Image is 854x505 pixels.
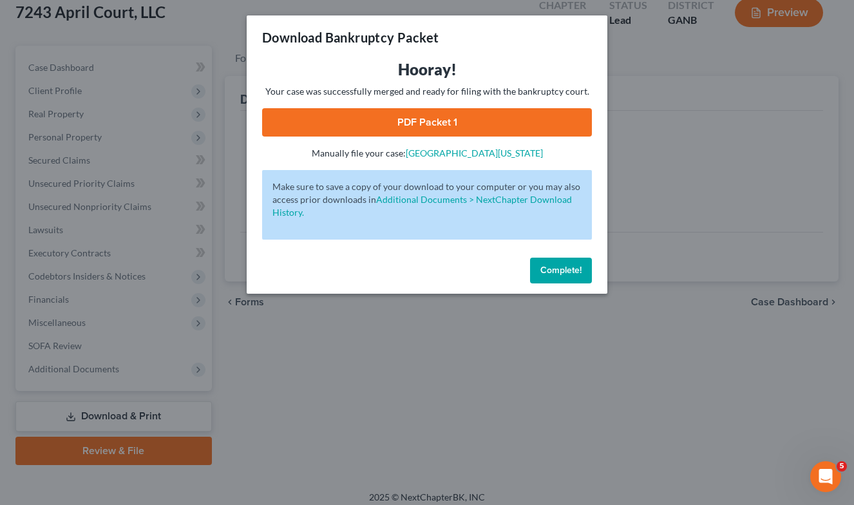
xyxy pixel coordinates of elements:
[406,148,543,158] a: [GEOGRAPHIC_DATA][US_STATE]
[262,85,592,98] p: Your case was successfully merged and ready for filing with the bankruptcy court.
[262,59,592,80] h3: Hooray!
[262,147,592,160] p: Manually file your case:
[262,28,439,46] h3: Download Bankruptcy Packet
[272,180,582,219] p: Make sure to save a copy of your download to your computer or you may also access prior downloads in
[540,265,582,276] span: Complete!
[272,194,572,218] a: Additional Documents > NextChapter Download History.
[262,108,592,137] a: PDF Packet 1
[837,461,847,472] span: 5
[530,258,592,283] button: Complete!
[810,461,841,492] iframe: Intercom live chat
